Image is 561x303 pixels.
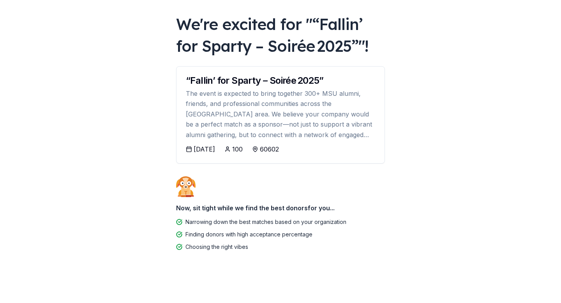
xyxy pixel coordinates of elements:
[176,200,385,216] div: Now, sit tight while we find the best donors for you...
[176,13,385,57] div: We're excited for " “Fallin’ for Sparty – Soirée 2025” "!
[176,176,196,197] img: Dog waiting patiently
[185,230,312,239] div: Finding donors with high acceptance percentage
[260,144,279,154] div: 60602
[185,217,346,227] div: Narrowing down the best matches based on your organization
[194,144,215,154] div: [DATE]
[186,88,375,140] div: The event is expected to bring together 300+ MSU alumni, friends, and professional communities ac...
[186,76,375,85] div: “Fallin’ for Sparty – Soirée 2025”
[232,144,243,154] div: 100
[185,242,248,252] div: Choosing the right vibes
